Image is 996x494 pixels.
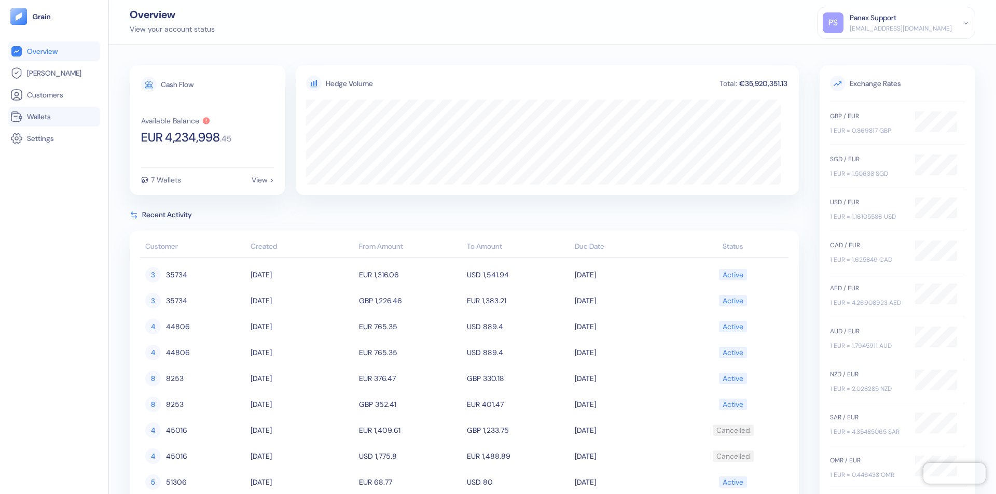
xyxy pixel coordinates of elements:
span: 51306 [166,473,187,491]
div: CAD / EUR [830,241,905,250]
td: USD 1,541.94 [464,262,572,288]
div: Active [723,292,743,309]
div: 1 EUR = 1.625849 CAD [830,255,905,264]
div: Cancelled [716,421,750,439]
span: Exchange Rates [830,76,965,91]
div: Overview [130,9,215,20]
div: NZD / EUR [830,370,905,379]
div: 8 [145,397,161,412]
td: [DATE] [248,340,356,365]
div: Active [723,344,743,361]
td: EUR 1,383.21 [464,288,572,314]
div: 1 EUR = 4.35485065 SAR [830,427,905,436]
td: EUR 401.47 [464,391,572,417]
td: [DATE] [248,262,356,288]
div: 3 [145,267,161,283]
td: [DATE] [248,288,356,314]
td: GBP 352.41 [356,391,464,417]
td: EUR 376.47 [356,365,464,391]
td: USD 1,775.8 [356,443,464,469]
div: 1 EUR = 1.50638 SGD [830,169,905,178]
span: Recent Activity [142,209,192,220]
div: Active [723,473,743,491]
div: AED / EUR [830,284,905,293]
span: Wallets [27,111,51,122]
td: GBP 330.18 [464,365,572,391]
td: [DATE] [572,365,680,391]
span: Customers [27,90,63,100]
div: Hedge Volume [326,78,373,89]
td: [DATE] [572,262,680,288]
div: 1 EUR = 2.028285 NZD [830,384,905,393]
td: [DATE] [572,314,680,340]
div: Cash Flow [161,81,193,88]
span: 8253 [166,370,184,387]
a: Overview [10,45,98,58]
div: 3 [145,293,161,308]
button: Available Balance [141,117,211,125]
div: 4 [145,345,161,360]
div: SAR / EUR [830,413,905,422]
div: AUD / EUR [830,327,905,336]
a: Customers [10,89,98,101]
span: 8253 [166,396,184,413]
div: Cancelled [716,447,750,465]
div: 7 Wallets [151,176,181,184]
div: OMR / EUR [830,456,905,465]
div: 8 [145,371,161,386]
td: USD 889.4 [464,340,572,365]
span: [PERSON_NAME] [27,68,81,78]
div: USD / EUR [830,197,905,207]
a: [PERSON_NAME] [10,67,98,79]
div: 1 EUR = 4.26908923 AED [830,298,905,307]
div: Panax Support [850,12,896,23]
span: 45016 [166,421,187,439]
td: [DATE] [572,340,680,365]
td: [DATE] [248,365,356,391]
th: From Amount [356,237,464,258]
div: Active [723,266,743,284]
span: 44806 [166,344,190,361]
th: Created [248,237,356,258]
div: Active [723,370,743,387]
span: Overview [27,46,58,57]
span: 44806 [166,318,190,335]
td: [DATE] [572,417,680,443]
div: Available Balance [141,117,199,124]
td: EUR 765.35 [356,340,464,365]
td: EUR 1,409.61 [356,417,464,443]
td: [DATE] [248,391,356,417]
td: [DATE] [248,443,356,469]
span: Settings [27,133,54,144]
td: [DATE] [248,417,356,443]
div: 1 EUR = 1.16105586 USD [830,212,905,221]
img: logo-tablet-V2.svg [10,8,27,25]
div: View > [252,176,274,184]
div: 4 [145,319,161,334]
td: GBP 1,226.46 [356,288,464,314]
div: €35,920,351.13 [738,80,789,87]
div: 1 EUR = 0.446433 OMR [830,470,905,479]
td: EUR 1,316.06 [356,262,464,288]
th: To Amount [464,237,572,258]
div: 4 [145,448,161,464]
iframe: Chatra live chat [923,463,986,484]
td: EUR 765.35 [356,314,464,340]
td: [DATE] [572,288,680,314]
th: Due Date [572,237,680,258]
div: 1 EUR = 0.869817 GBP [830,126,905,135]
td: GBP 1,233.75 [464,417,572,443]
img: logo [32,13,51,20]
span: EUR 4,234,998 [141,131,220,144]
div: 1 EUR = 1.7945911 AUD [830,341,905,350]
td: [DATE] [572,443,680,469]
span: . 45 [220,135,231,143]
a: Wallets [10,110,98,123]
div: View your account status [130,24,215,35]
td: USD 889.4 [464,314,572,340]
span: 45016 [166,447,187,465]
td: EUR 1,488.89 [464,443,572,469]
div: GBP / EUR [830,111,905,121]
div: PS [823,12,843,33]
a: Settings [10,132,98,145]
